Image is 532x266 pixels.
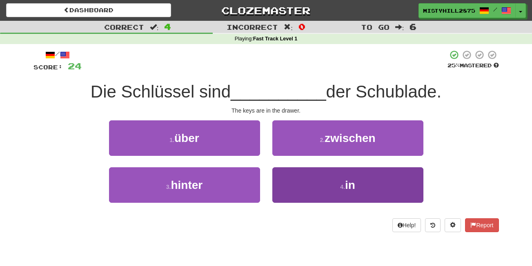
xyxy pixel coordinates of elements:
span: / [493,7,497,12]
span: 4 [164,22,171,31]
span: MistyHill2875 [423,7,475,14]
span: To go [361,23,390,31]
small: 4 . [340,184,345,190]
small: 2 . [320,137,325,143]
span: der Schublade. [326,82,442,101]
button: Help! [392,218,421,232]
span: über [174,132,199,144]
small: 3 . [166,184,171,190]
a: Clozemaster [183,3,348,18]
button: 3.hinter [109,167,260,203]
span: : [395,24,404,31]
span: Incorrect [227,23,278,31]
span: 6 [410,22,416,31]
span: : [150,24,159,31]
button: 2.zwischen [272,120,423,156]
button: Report [465,218,499,232]
span: Die Schlüssel sind [91,82,231,101]
span: in [345,179,355,191]
button: 1.über [109,120,260,156]
small: 1 . [169,137,174,143]
span: 24 [68,61,82,71]
div: The keys are in the drawer. [33,106,499,115]
span: Score: [33,64,63,71]
span: hinter [171,179,203,191]
div: / [33,50,82,60]
button: 4.in [272,167,423,203]
span: 25 % [447,62,460,69]
span: Correct [104,23,144,31]
span: zwischen [325,132,375,144]
a: MistyHill2875 / [418,3,516,18]
span: __________ [231,82,326,101]
button: Round history (alt+y) [425,218,441,232]
strong: Fast Track Level 1 [253,36,298,42]
span: : [284,24,293,31]
a: Dashboard [6,3,171,17]
div: Mastered [447,62,499,69]
span: 0 [298,22,305,31]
